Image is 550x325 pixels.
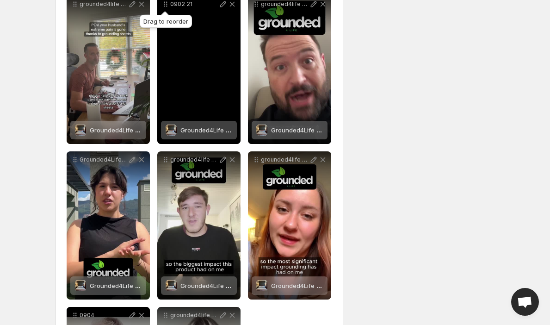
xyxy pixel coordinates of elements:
img: Grounded4Life Sheet [166,125,177,136]
img: Grounded4Life Sheet [75,125,86,136]
p: grounded4life review vid [170,312,218,319]
p: grounded4life new review video 3 [261,0,309,8]
img: Grounded4Life Sheet [75,280,86,291]
p: Grounded4Life Website Review Video 6 [80,156,128,163]
p: 0902 21 [170,0,218,8]
img: Grounded4Life Sheet [166,280,177,291]
img: Grounded4Life Sheet [256,125,267,136]
p: grounded4life new review video 1 [261,156,309,163]
span: Grounded4Life Sheet [180,282,242,289]
p: 0904 [80,312,128,319]
p: grounded4life new review video 2 [170,156,218,163]
span: Grounded4Life Sheet [271,126,333,134]
div: Open chat [511,288,539,316]
span: Grounded4Life Sheet [90,126,152,134]
span: Grounded4Life Sheet [90,282,152,289]
div: Grounded4Life Website Review Video 6Grounded4Life SheetGrounded4Life Sheet [67,151,150,300]
img: Grounded4Life Sheet [256,280,267,291]
span: Grounded4Life Sheet [180,126,242,134]
div: grounded4life new review video 1Grounded4Life SheetGrounded4Life Sheet [248,151,331,300]
p: grounded4life ad 33 review [80,0,128,8]
span: Grounded4Life Sheet [271,282,333,289]
div: grounded4life new review video 2Grounded4Life SheetGrounded4Life Sheet [157,151,241,300]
